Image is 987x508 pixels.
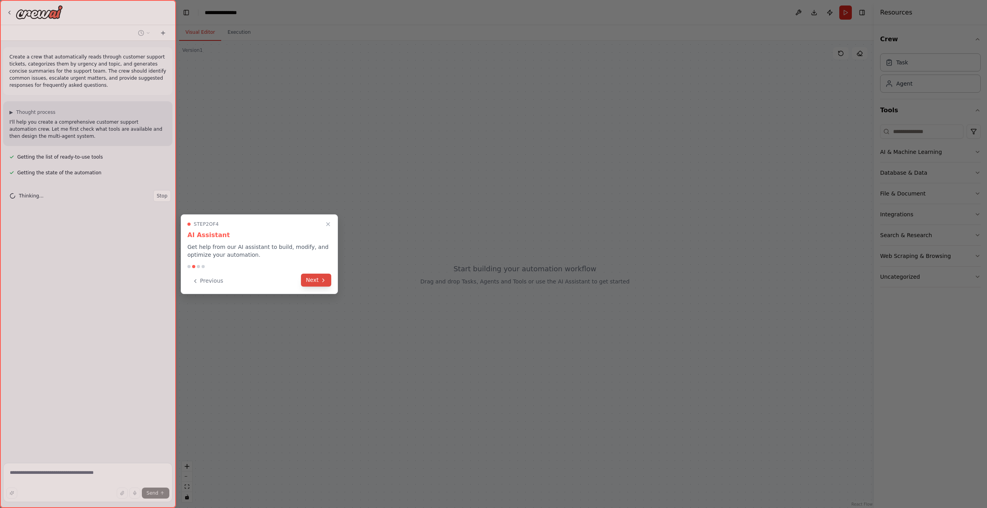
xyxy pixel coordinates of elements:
[187,230,331,240] h3: AI Assistant
[181,7,192,18] button: Hide left sidebar
[194,221,219,227] span: Step 2 of 4
[187,274,228,287] button: Previous
[301,274,331,287] button: Next
[187,243,331,259] p: Get help from our AI assistant to build, modify, and optimize your automation.
[323,219,333,229] button: Close walkthrough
